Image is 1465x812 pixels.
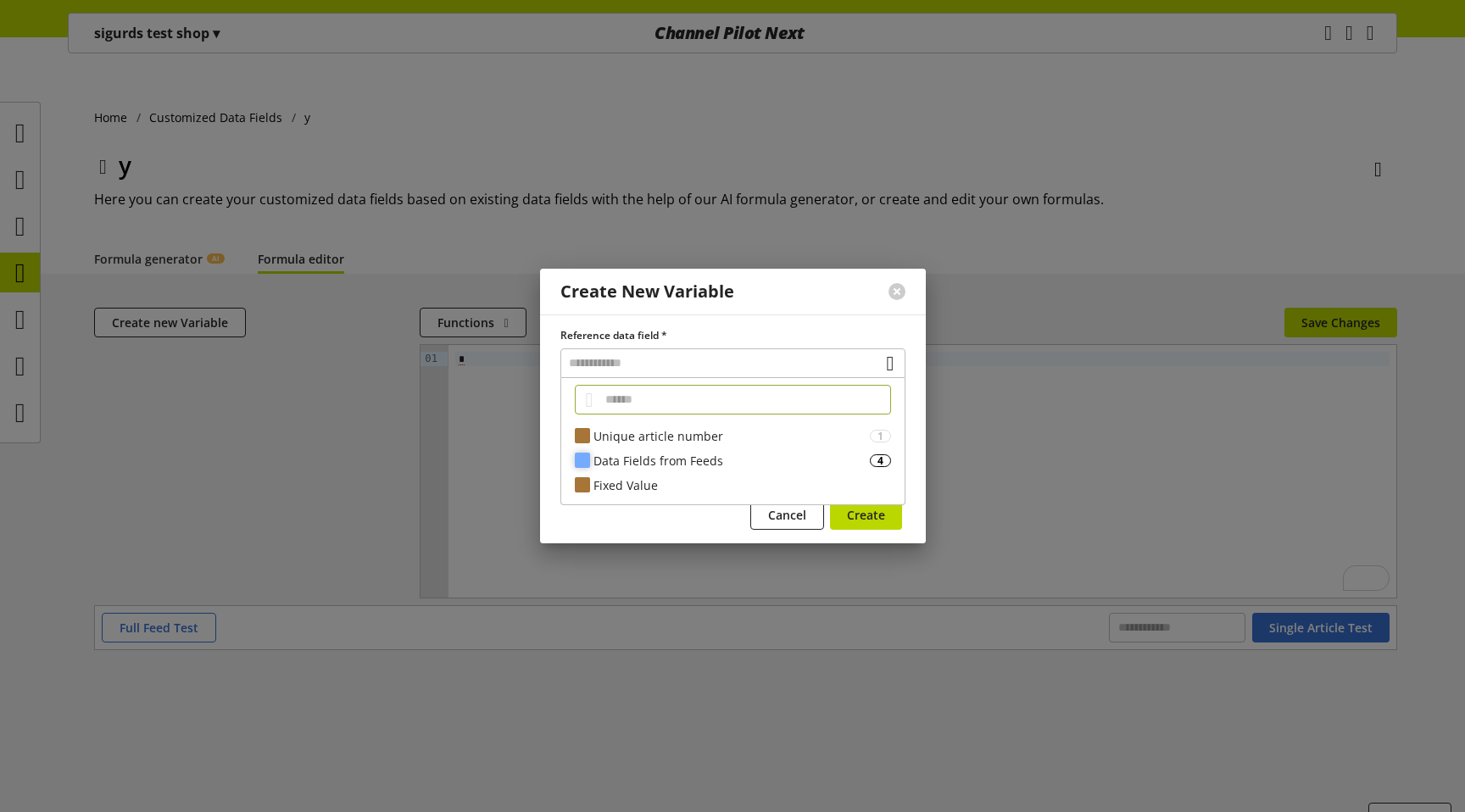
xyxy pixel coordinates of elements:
[593,427,870,445] div: Unique article number
[593,452,870,470] div: Data Fields from Feeds
[560,328,905,343] label: Reference data field *
[593,476,891,494] div: Fixed Value
[870,430,891,442] div: 1
[768,506,806,524] span: Cancel
[870,454,891,467] div: 4
[560,282,734,302] div: Create New Variable
[830,500,902,530] button: Create
[847,506,885,524] span: Create
[750,500,824,530] button: Cancel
